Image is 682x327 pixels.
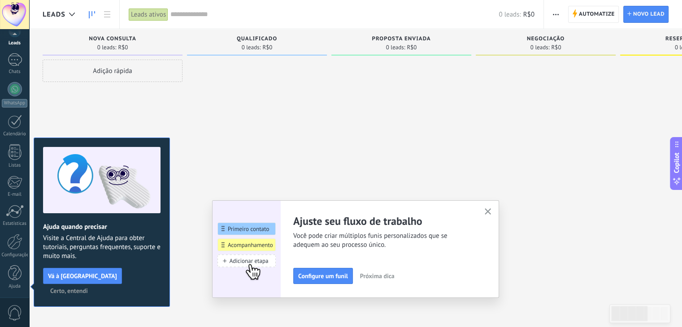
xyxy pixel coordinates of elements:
[2,40,28,46] div: Leads
[2,221,28,227] div: Estatísticas
[293,214,473,228] h2: Ajuste seu fluxo de trabalho
[237,36,277,42] span: Qualificado
[2,69,28,75] div: Chats
[372,36,430,42] span: Proposta enviada
[633,6,665,22] span: Novo lead
[84,6,100,23] a: Leads
[43,268,122,284] button: Vá à [GEOGRAPHIC_DATA]
[551,45,561,50] span: R$0
[262,45,272,50] span: R$0
[386,45,405,50] span: 0 leads:
[407,45,417,50] span: R$0
[356,269,399,283] button: Próxima dica
[43,60,182,82] div: Adição rápida
[48,273,117,279] span: Vá à [GEOGRAPHIC_DATA]
[2,131,28,137] div: Calendário
[89,36,136,42] span: Nova consulta
[360,273,395,279] span: Próxima dica
[2,284,28,289] div: Ajuda
[293,232,473,250] span: Você pode criar múltiplos funis personalizados que se adequem ao seu processo único.
[47,36,178,43] div: Nova consulta
[568,6,619,23] a: Automatize
[97,45,117,50] span: 0 leads:
[579,6,615,22] span: Automatize
[118,45,128,50] span: R$0
[2,99,27,108] div: WhatsApp
[480,36,611,43] div: Negociação
[672,153,681,173] span: Copilot
[43,234,161,261] span: Visite a Central de Ajuda para obter tutoriais, perguntas frequentes, suporte e muito mais.
[43,10,65,19] span: Leads
[2,252,28,258] div: Configurações
[2,192,28,198] div: E-mail
[46,284,92,297] button: Certo, entendi
[293,268,353,284] button: Configure um funil
[523,10,534,19] span: R$0
[298,273,348,279] span: Configure um funil
[43,223,161,231] h2: Ajuda quando precisar
[527,36,565,42] span: Negociação
[50,288,88,294] span: Certo, entendi
[242,45,261,50] span: 0 leads:
[530,45,550,50] span: 0 leads:
[129,8,168,21] div: Leads ativos
[499,10,521,19] span: 0 leads:
[336,36,467,43] div: Proposta enviada
[2,163,28,168] div: Listas
[191,36,322,43] div: Qualificado
[549,6,562,23] button: Mais
[623,6,669,23] a: Novo lead
[100,6,115,23] a: Lista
